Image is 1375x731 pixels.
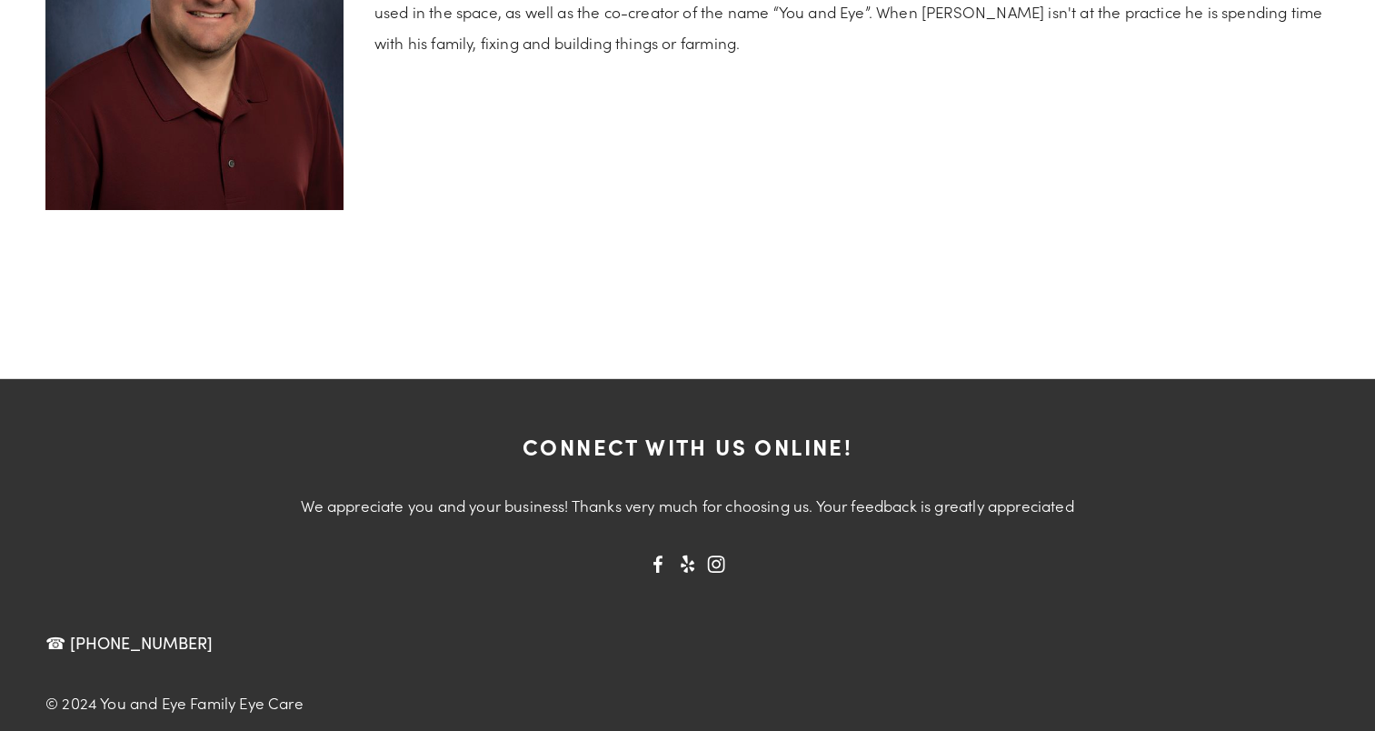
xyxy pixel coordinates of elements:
p: © 2024 You and Eye Family Eye Care [45,687,673,718]
a: ☎ [PHONE_NUMBER] [45,635,229,651]
strong: Connect with us online! [523,431,852,461]
p: We appreciate you and your business! Thanks very much for choosing us. Your feedback is greatly a... [297,490,1077,521]
a: Instagram [707,556,725,574]
a: Yelp [678,556,696,574]
a: You and Eye Family Eye Care [649,556,667,574]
